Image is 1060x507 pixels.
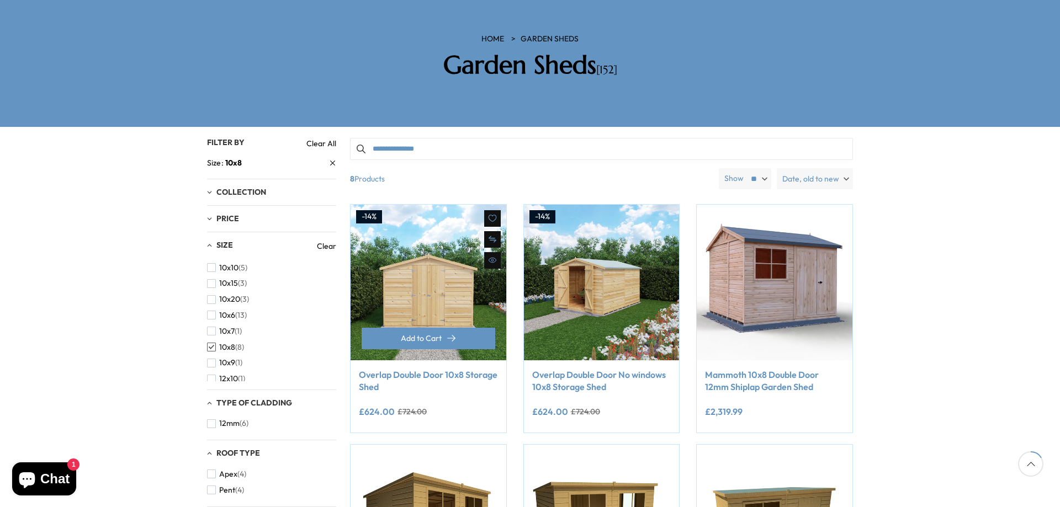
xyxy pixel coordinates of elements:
[481,34,504,45] a: HOME
[207,415,248,431] button: 12mm
[219,469,237,479] span: Apex
[207,466,246,482] button: Apex
[306,138,336,149] a: Clear All
[219,279,238,288] span: 10x15
[373,50,687,80] h2: Garden Sheds
[216,187,266,197] span: Collection
[521,34,579,45] a: Garden Sheds
[237,469,246,479] span: (4)
[596,63,617,77] span: [152]
[235,343,244,352] span: (8)
[207,307,247,323] button: 10x6
[207,371,245,387] button: 12x10
[532,369,671,393] a: Overlap Double Door No windows 10x8 Storage Shed
[240,419,248,428] span: (6)
[350,138,853,160] input: Search products
[219,327,235,336] span: 10x7
[219,419,240,428] span: 12mm
[219,343,235,352] span: 10x8
[401,334,442,342] span: Add to Cart
[207,323,242,339] button: 10x7
[207,482,244,498] button: Pent
[362,328,495,349] button: Add to Cart
[219,311,235,320] span: 10x6
[225,158,242,168] span: 10x8
[532,407,568,416] ins: £624.00
[356,210,382,223] div: -14%
[219,485,235,495] span: Pent
[238,279,247,288] span: (3)
[235,327,242,336] span: (1)
[240,295,249,304] span: (3)
[705,369,844,393] a: Mammoth 10x8 Double Door 12mm Shiplap Garden Shed
[777,168,853,189] label: Date, old to new
[238,374,245,383] span: (1)
[207,339,244,355] button: 10x8
[219,263,239,273] span: 10x10
[782,168,839,189] span: Date, old to new
[235,485,244,495] span: (4)
[529,210,555,223] div: -14%
[207,291,249,307] button: 10x20
[571,408,600,415] del: £724.00
[219,358,235,367] span: 10x9
[216,448,260,458] span: Roof Type
[359,369,498,393] a: Overlap Double Door 10x8 Storage Shed
[239,263,247,273] span: (5)
[216,240,233,250] span: Size
[216,214,239,223] span: Price
[350,168,354,189] b: 8
[235,358,242,367] span: (1)
[216,398,292,408] span: Type of Cladding
[207,157,225,169] span: Size
[235,311,247,320] span: (13)
[207,260,247,276] button: 10x10
[219,295,240,304] span: 10x20
[317,241,336,252] a: Clear
[724,173,744,184] label: Show
[207,137,245,147] span: Filter By
[207,355,242,371] button: 10x9
[397,408,427,415] del: £724.00
[346,168,714,189] span: Products
[9,462,79,498] inbox-online-store-chat: Shopify online store chat
[219,374,238,383] span: 12x10
[207,275,247,291] button: 10x15
[705,407,743,416] ins: £2,319.99
[359,407,395,416] ins: £624.00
